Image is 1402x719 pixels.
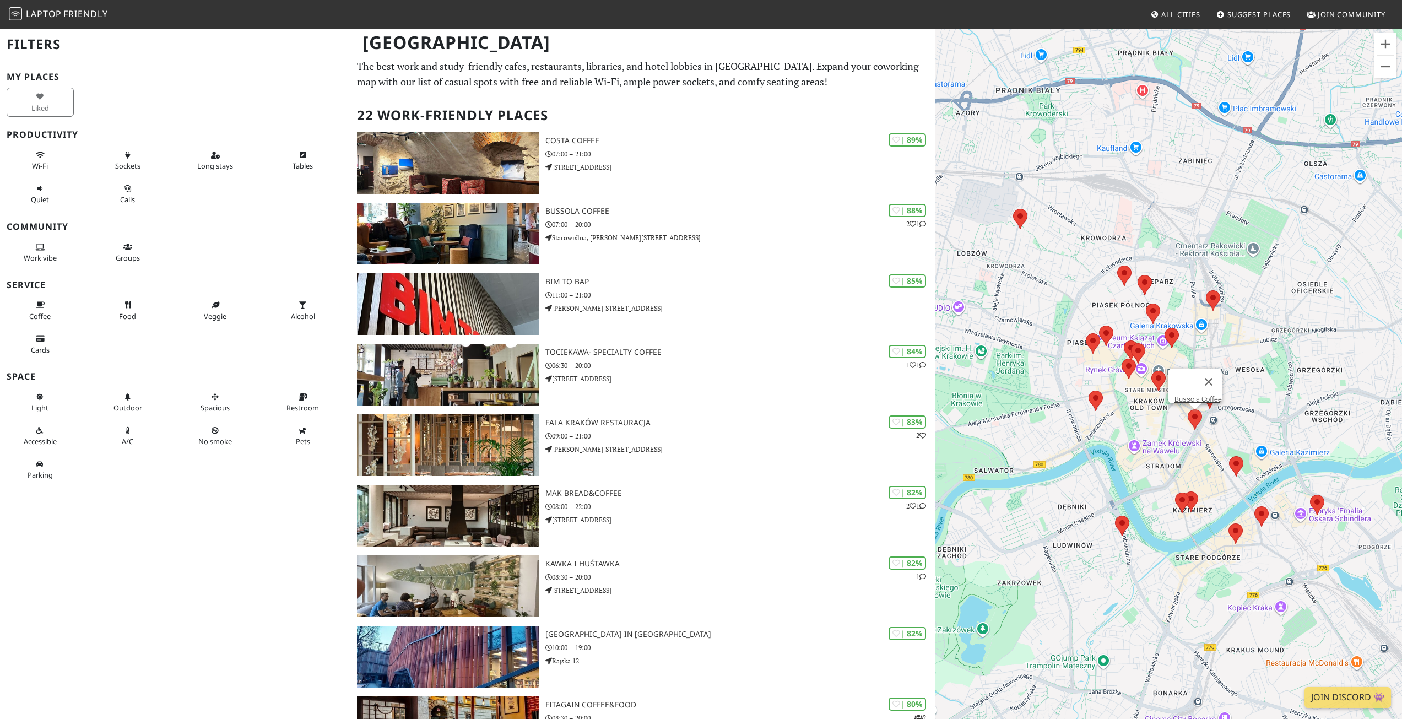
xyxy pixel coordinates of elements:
span: Alcohol [291,311,315,321]
h1: [GEOGRAPHIC_DATA] [354,28,932,58]
button: Outdoor [94,388,161,417]
p: [STREET_ADDRESS] [545,374,935,384]
div: | 83% [889,415,926,428]
h3: Fala Kraków Restauracja [545,418,935,428]
div: | 84% [889,345,926,358]
img: BIM TO BAP [357,273,538,335]
a: Bussola Coffee | 88% 21 Bussola Coffee 07:00 – 20:00 Starowiślna, [PERSON_NAME][STREET_ADDRESS] [350,203,934,264]
button: Tables [269,146,337,175]
a: Kawka i huśtawka | 82% 1 Kawka i huśtawka 08:30 – 20:00 [STREET_ADDRESS] [350,555,934,617]
button: Work vibe [7,238,74,267]
p: Starowiślna, [PERSON_NAME][STREET_ADDRESS] [545,233,935,243]
button: Parking [7,455,74,484]
span: Suggest Places [1227,9,1291,19]
span: Laptop [26,8,62,20]
a: Bussola Coffee [1174,395,1222,403]
p: 08:00 – 22:00 [545,501,935,512]
a: Join Discord 👾 [1304,687,1391,708]
p: 1 [916,571,926,582]
button: Veggie [182,296,249,325]
button: Close [1195,369,1222,395]
a: Suggest Places [1212,4,1296,24]
button: Spacious [182,388,249,417]
p: 2 1 [906,501,926,511]
button: Restroom [269,388,337,417]
button: Sockets [94,146,161,175]
img: Tociekawa- Specialty Coffee [357,344,538,406]
span: All Cities [1161,9,1200,19]
p: 2 [916,430,926,441]
img: Bussola Coffee [357,203,538,264]
div: | 85% [889,274,926,287]
span: Credit cards [31,345,50,355]
button: No smoke [182,421,249,451]
span: Food [119,311,136,321]
h2: 22 Work-Friendly Places [357,99,928,132]
div: | 80% [889,698,926,710]
a: LaptopFriendly LaptopFriendly [9,5,108,24]
a: BIM TO BAP | 85% BIM TO BAP 11:00 – 21:00 [PERSON_NAME][STREET_ADDRESS] [350,273,934,335]
span: Smoke free [198,436,232,446]
span: Coffee [29,311,51,321]
h3: Community [7,221,344,232]
button: Cards [7,329,74,359]
button: Wi-Fi [7,146,74,175]
button: Pets [269,421,337,451]
span: Veggie [204,311,226,321]
img: Costa Coffee [357,132,538,194]
h3: Bussola Coffee [545,207,935,216]
img: MAK Bread&Coffee [357,485,538,547]
h3: Costa Coffee [545,136,935,145]
div: | 82% [889,486,926,499]
button: Food [94,296,161,325]
p: [STREET_ADDRESS] [545,515,935,525]
p: 08:30 – 20:00 [545,572,935,582]
span: Natural light [31,403,48,413]
a: All Cities [1146,4,1205,24]
span: Group tables [116,253,140,263]
p: 06:30 – 20:00 [545,360,935,371]
h3: Productivity [7,129,344,140]
div: | 88% [889,204,926,217]
button: Long stays [182,146,249,175]
button: A/C [94,421,161,451]
p: Rajska 12 [545,656,935,666]
span: Join Community [1318,9,1385,19]
p: 07:00 – 21:00 [545,149,935,159]
img: Arteteka Regional Public Library in Krakow [357,626,538,688]
span: Pet friendly [296,436,310,446]
span: Accessible [24,436,57,446]
button: Calls [94,180,161,209]
button: Accessible [7,421,74,451]
span: Friendly [63,8,107,20]
h3: Fitagain Coffee&Food [545,700,935,710]
span: Power sockets [115,161,140,171]
span: Parking [28,470,53,480]
span: Outdoor area [113,403,142,413]
img: Kawka i huśtawka [357,555,538,617]
span: Air conditioned [122,436,133,446]
p: 10:00 – 19:00 [545,642,935,653]
a: Costa Coffee | 89% Costa Coffee 07:00 – 21:00 [STREET_ADDRESS] [350,132,934,194]
span: Long stays [197,161,233,171]
p: [PERSON_NAME][STREET_ADDRESS] [545,444,935,455]
span: People working [24,253,57,263]
span: Stable Wi-Fi [32,161,48,171]
button: Quiet [7,180,74,209]
img: Fala Kraków Restauracja [357,414,538,476]
p: [STREET_ADDRESS] [545,162,935,172]
h3: Kawka i huśtawka [545,559,935,569]
p: [PERSON_NAME][STREET_ADDRESS] [545,303,935,313]
h3: BIM TO BAP [545,277,935,286]
p: [STREET_ADDRESS] [545,585,935,596]
a: Join Community [1302,4,1390,24]
a: Arteteka Regional Public Library in Krakow | 82% [GEOGRAPHIC_DATA] in [GEOGRAPHIC_DATA] 10:00 – 1... [350,626,934,688]
span: Quiet [31,194,49,204]
p: The best work and study-friendly cafes, restaurants, libraries, and hotel lobbies in [GEOGRAPHIC_... [357,58,928,90]
img: LaptopFriendly [9,7,22,20]
button: Coffee [7,296,74,325]
span: Spacious [201,403,230,413]
p: 1 1 [906,360,926,370]
h3: [GEOGRAPHIC_DATA] in [GEOGRAPHIC_DATA] [545,630,935,639]
p: 09:00 – 21:00 [545,431,935,441]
